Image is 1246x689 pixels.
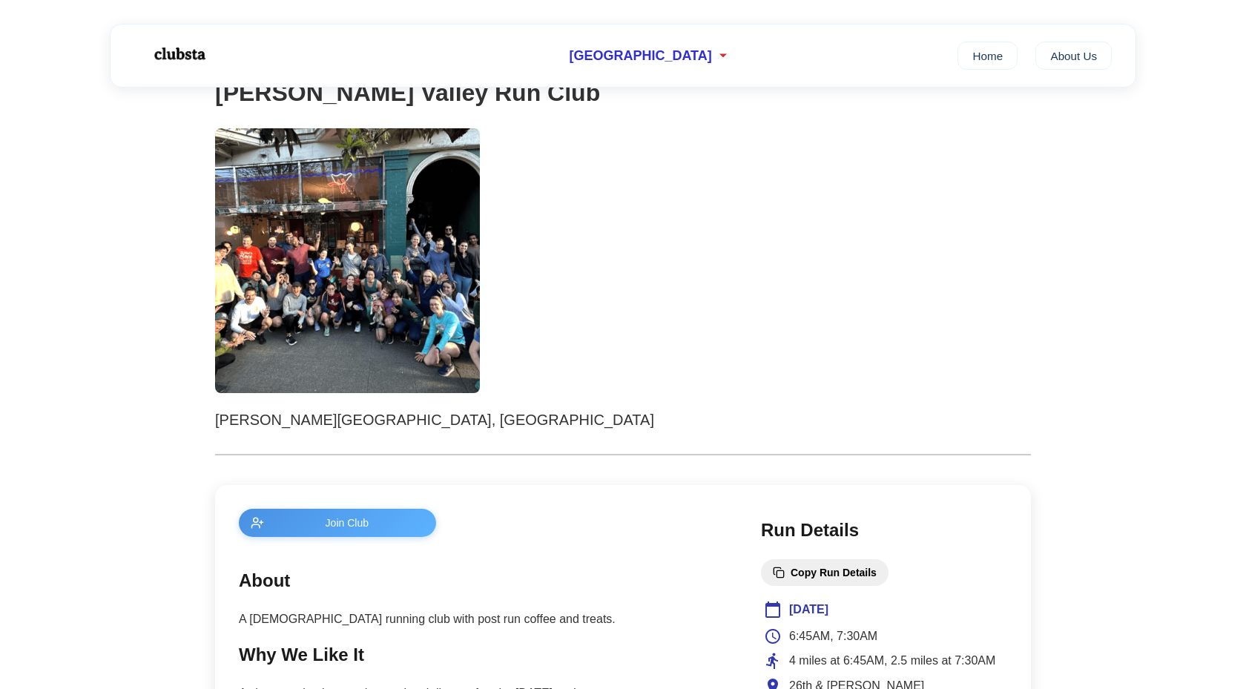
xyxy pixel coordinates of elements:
p: A [DEMOGRAPHIC_DATA] running club with post run coffee and treats. [239,610,731,629]
p: [PERSON_NAME][GEOGRAPHIC_DATA], [GEOGRAPHIC_DATA] [215,408,1031,432]
span: Join Club [270,517,424,529]
img: Logo [134,36,223,73]
a: Join Club [239,509,731,537]
h2: Run Details [761,516,1007,544]
span: [DATE] [789,600,828,619]
button: Join Club [239,509,436,537]
img: Noe Valley Run Club 1 [215,128,480,393]
h2: Why We Like It [239,641,731,669]
span: 4 miles at 6:45AM, 2.5 miles at 7:30AM [789,651,995,670]
button: Copy Run Details [761,559,889,586]
h2: About [239,567,731,595]
span: 6:45AM, 7:30AM [789,627,877,646]
a: Home [957,42,1018,70]
span: [GEOGRAPHIC_DATA] [569,48,711,64]
a: About Us [1035,42,1112,70]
